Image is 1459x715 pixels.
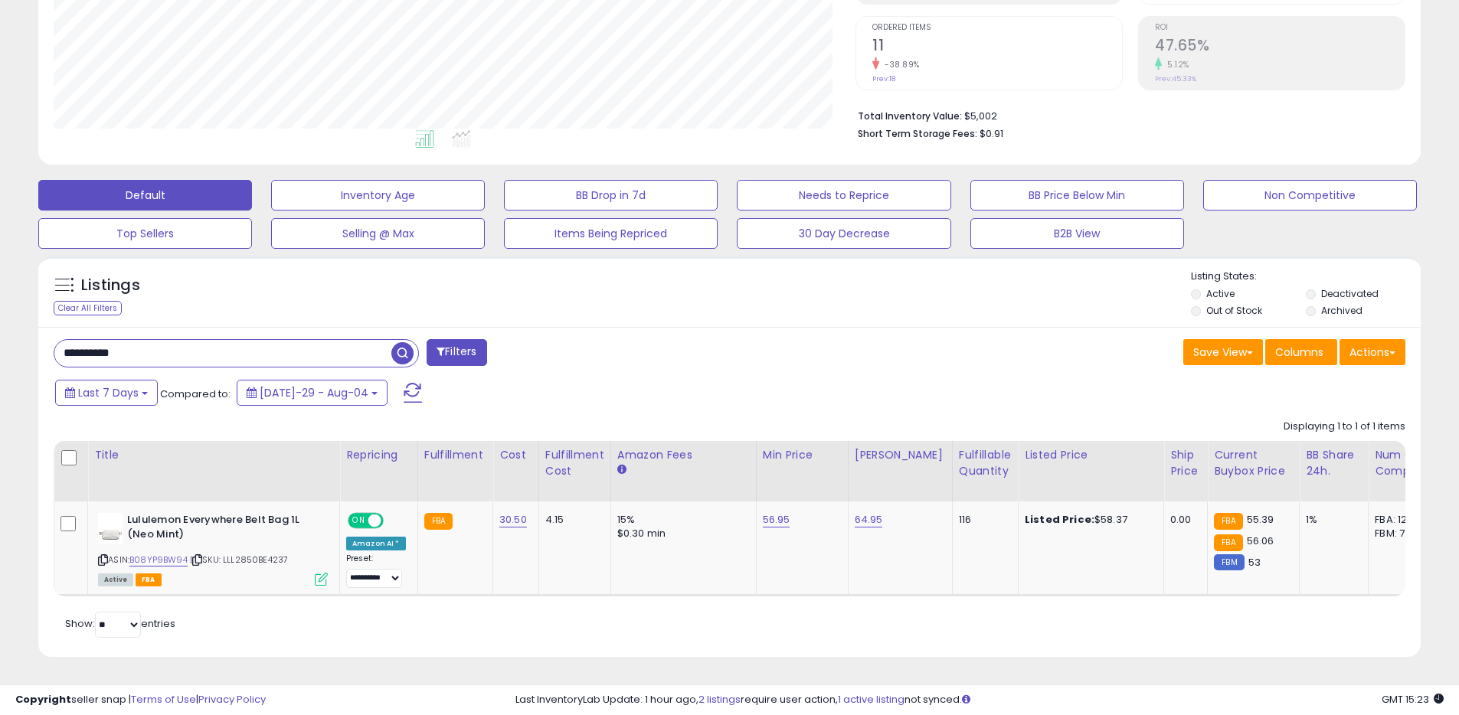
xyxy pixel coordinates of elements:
div: Ship Price [1170,447,1201,479]
div: BB Share 24h. [1306,447,1362,479]
div: ASIN: [98,513,328,584]
div: FBM: 7 [1375,527,1425,540]
small: -38.89% [879,59,920,70]
button: BB Price Below Min [970,180,1184,211]
div: 15% [617,513,744,527]
img: 21kudIOY5NL._SL40_.jpg [98,513,123,544]
span: 2025-08-15 15:23 GMT [1382,692,1444,707]
a: Terms of Use [131,692,196,707]
label: Archived [1321,304,1362,317]
div: $58.37 [1025,513,1152,527]
h5: Listings [81,275,140,296]
div: Displaying 1 to 1 of 1 items [1284,420,1405,434]
a: 64.95 [855,512,883,527]
h2: 47.65% [1155,37,1405,57]
div: Preset: [346,553,406,588]
span: | SKU: LLL2850BE4237 [190,553,288,566]
span: All listings currently available for purchase on Amazon [98,573,133,586]
span: Compared to: [160,387,231,401]
b: Total Inventory Value: [858,109,962,122]
span: ROI [1155,24,1405,32]
a: Privacy Policy [198,692,266,707]
div: $0.30 min [617,527,744,540]
div: 1% [1306,513,1356,527]
span: Show: entries [65,616,175,631]
div: Amazon Fees [617,447,750,463]
span: Ordered Items [872,24,1122,32]
p: Listing States: [1191,269,1421,284]
button: 30 Day Decrease [737,218,950,249]
span: OFF [381,514,406,527]
span: 55.39 [1247,512,1274,527]
small: Amazon Fees. [617,463,626,477]
span: 53 [1248,555,1261,570]
a: 2 listings [698,692,741,707]
small: FBA [1214,513,1242,530]
div: Fulfillment [424,447,486,463]
small: FBA [424,513,453,530]
div: 0.00 [1170,513,1196,527]
button: [DATE]-29 - Aug-04 [237,380,388,406]
span: Columns [1275,344,1323,360]
button: Actions [1340,339,1405,365]
div: Title [94,447,333,463]
div: Min Price [763,447,842,463]
small: 5.12% [1162,59,1189,70]
div: Fulfillment Cost [545,447,604,479]
span: ON [349,514,368,527]
button: Non Competitive [1203,180,1417,211]
label: Deactivated [1321,287,1379,300]
b: Short Term Storage Fees: [858,127,977,140]
span: 56.06 [1247,534,1274,548]
div: 116 [959,513,1006,527]
button: Inventory Age [271,180,485,211]
span: $0.91 [980,126,1003,141]
h2: 11 [872,37,1122,57]
li: $5,002 [858,106,1394,124]
button: Save View [1183,339,1263,365]
span: [DATE]-29 - Aug-04 [260,385,368,400]
a: 1 active listing [838,692,905,707]
div: Repricing [346,447,411,463]
div: 4.15 [545,513,599,527]
b: Lululemon Everywhere Belt Bag 1L (Neo Mint) [127,513,313,545]
button: BB Drop in 7d [504,180,718,211]
div: Amazon AI * [346,537,406,550]
div: [PERSON_NAME] [855,447,946,463]
span: Last 7 Days [78,385,139,400]
button: Columns [1265,339,1337,365]
button: Selling @ Max [271,218,485,249]
span: FBA [136,573,162,586]
div: Clear All Filters [54,301,122,315]
button: B2B View [970,218,1184,249]
b: Listed Price: [1025,512,1094,527]
label: Out of Stock [1206,304,1262,317]
button: Last 7 Days [55,380,158,406]
small: Prev: 18 [872,74,895,83]
div: seller snap | | [15,693,266,707]
div: Cost [499,447,532,463]
button: Top Sellers [38,218,252,249]
a: 56.95 [763,512,790,527]
div: Num of Comp. [1375,447,1431,479]
button: Items Being Repriced [504,218,718,249]
div: Current Buybox Price [1214,447,1293,479]
small: FBA [1214,534,1242,551]
small: Prev: 45.33% [1155,74,1196,83]
div: Listed Price [1025,447,1157,463]
button: Filters [427,339,486,366]
button: Needs to Reprice [737,180,950,211]
a: 30.50 [499,512,527,527]
button: Default [38,180,252,211]
strong: Copyright [15,692,71,707]
div: Last InventoryLab Update: 1 hour ago, require user action, not synced. [515,693,1444,707]
small: FBM [1214,554,1244,570]
label: Active [1206,287,1235,300]
div: Fulfillable Quantity [959,447,1012,479]
div: FBA: 12 [1375,513,1425,527]
a: B08YP9BW94 [129,553,188,566]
